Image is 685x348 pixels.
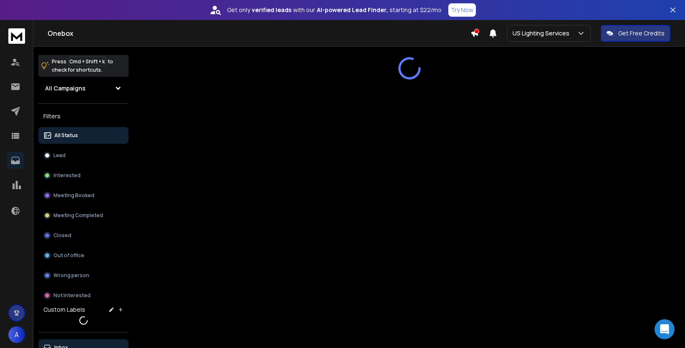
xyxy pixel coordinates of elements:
[451,6,473,14] p: Try Now
[8,28,25,44] img: logo
[68,57,106,66] span: Cmd + Shift + k
[53,212,103,219] p: Meeting Completed
[38,147,129,164] button: Lead
[8,326,25,343] button: A
[53,292,91,299] p: Not Interested
[38,207,129,224] button: Meeting Completed
[43,305,85,314] h3: Custom Labels
[38,187,129,204] button: Meeting Booked
[655,319,675,339] div: Open Intercom Messenger
[252,6,291,14] strong: verified leads
[38,167,129,184] button: Interested
[45,84,86,93] h1: All Campaigns
[38,247,129,264] button: Out of office
[618,29,665,38] p: Get Free Credits
[513,29,573,38] p: US Lighting Services
[52,58,113,74] p: Press to check for shortcuts.
[317,6,388,14] strong: AI-powered Lead Finder,
[53,252,84,259] p: Out of office
[53,192,94,199] p: Meeting Booked
[53,152,66,159] p: Lead
[227,6,442,14] p: Get only with our starting at $22/mo
[38,227,129,244] button: Closed
[54,132,78,139] p: All Status
[38,287,129,304] button: Not Interested
[38,267,129,284] button: Wrong person
[601,25,670,42] button: Get Free Credits
[53,232,71,239] p: Closed
[53,172,81,179] p: Interested
[38,80,129,97] button: All Campaigns
[48,28,470,38] h1: Onebox
[53,272,89,279] p: Wrong person
[38,110,129,122] h3: Filters
[448,3,476,17] button: Try Now
[38,127,129,144] button: All Status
